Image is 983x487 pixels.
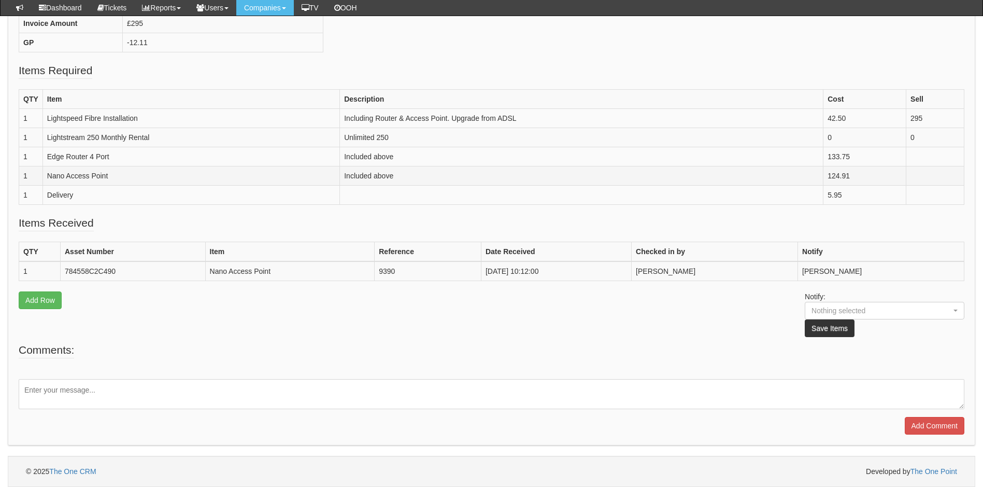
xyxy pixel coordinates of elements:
td: Delivery [42,186,339,205]
td: Nano Access Point [205,261,375,281]
td: 133.75 [823,147,906,166]
td: [DATE] 10:12:00 [481,261,631,281]
td: 42.50 [823,109,906,128]
th: Cost [823,90,906,109]
td: Nano Access Point [42,166,339,186]
legend: Comments: [19,342,74,358]
legend: Items Received [19,215,94,231]
span: Developed by [866,466,957,477]
td: Lightstream 250 Monthly Rental [42,128,339,147]
input: Add Comment [905,417,964,435]
td: Edge Router 4 Port [42,147,339,166]
td: 784558C2C490 [61,261,206,281]
span: © 2025 [26,467,96,476]
td: [PERSON_NAME] [632,261,798,281]
th: Reference [375,242,481,262]
td: 1 [19,109,43,128]
th: Description [340,90,823,109]
th: Asset Number [61,242,206,262]
th: QTY [19,242,61,262]
th: Notify [798,242,964,262]
th: Sell [906,90,964,109]
a: The One Point [910,467,957,476]
td: 1 [19,166,43,186]
td: 1 [19,128,43,147]
td: 1 [19,261,61,281]
th: QTY [19,90,43,109]
td: 9390 [375,261,481,281]
div: Nothing selected [811,305,938,316]
td: Included above [340,147,823,166]
td: -12.11 [123,33,323,52]
p: Notify: [805,291,964,337]
td: 0 [823,128,906,147]
a: Add Row [19,291,62,309]
td: 1 [19,147,43,166]
td: 295 [906,109,964,128]
td: 1 [19,186,43,205]
td: Included above [340,166,823,186]
legend: Items Required [19,63,92,79]
td: Lightspeed Fibre Installation [42,109,339,128]
th: Item [42,90,339,109]
td: Including Router & Access Point. Upgrade from ADSL [340,109,823,128]
td: 0 [906,128,964,147]
td: [PERSON_NAME] [798,261,964,281]
th: Item [205,242,375,262]
button: Nothing selected [805,302,964,319]
th: Checked in by [632,242,798,262]
th: Invoice Amount [19,14,123,33]
th: Date Received [481,242,631,262]
a: The One CRM [49,467,96,476]
th: GP [19,33,123,52]
td: 5.95 [823,186,906,205]
td: £295 [123,14,323,33]
td: 124.91 [823,166,906,186]
button: Save Items [805,319,854,337]
td: Unlimited 250 [340,128,823,147]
